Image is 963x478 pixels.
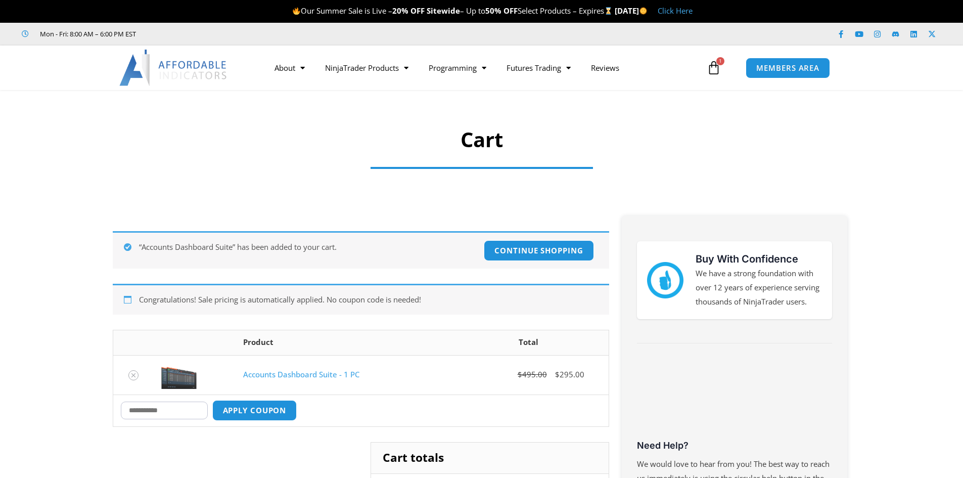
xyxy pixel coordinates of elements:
[147,125,816,154] h1: Cart
[615,6,648,16] strong: [DATE]
[555,369,560,379] span: $
[264,56,315,79] a: About
[113,231,609,269] div: “Accounts Dashboard Suite” has been added to your cart.
[581,56,629,79] a: Reviews
[449,330,609,355] th: Total
[37,28,136,40] span: Mon - Fri: 8:00 AM – 6:00 PM EST
[243,369,359,379] a: Accounts Dashboard Suite - 1 PC
[716,57,724,65] span: 1
[692,53,736,82] a: 1
[637,440,832,451] h3: Need Help?
[212,400,297,421] button: Apply coupon
[315,56,419,79] a: NinjaTrader Products
[696,251,822,267] h3: Buy With Confidence
[518,369,547,379] bdi: 495.00
[292,6,615,16] span: Our Summer Sale is Live – – Up to Select Products – Expires
[485,6,518,16] strong: 50% OFF
[484,240,593,261] a: Continue shopping
[161,361,197,389] img: Screenshot 2024-08-26 155710eeeee | Affordable Indicators – NinjaTrader
[756,64,819,72] span: MEMBERS AREA
[119,50,228,86] img: LogoAI | Affordable Indicators – NinjaTrader
[236,330,448,355] th: Product
[658,6,693,16] a: Click Here
[518,369,522,379] span: $
[392,6,425,16] strong: 20% OFF
[150,29,302,39] iframe: Customer reviews powered by Trustpilot
[293,7,300,15] img: 🔥
[419,56,496,79] a: Programming
[555,369,584,379] bdi: 295.00
[637,361,832,437] iframe: Customer reviews powered by Trustpilot
[639,7,647,15] img: 🌞
[496,56,581,79] a: Futures Trading
[605,7,612,15] img: ⌛
[696,267,822,309] p: We have a strong foundation with over 12 years of experience serving thousands of NinjaTrader users.
[647,262,683,298] img: mark thumbs good 43913 | Affordable Indicators – NinjaTrader
[113,284,609,315] div: Congratulations! Sale pricing is automatically applied. No coupon code is needed!
[746,58,830,78] a: MEMBERS AREA
[128,370,139,380] a: Remove Accounts Dashboard Suite - 1 PC from cart
[371,443,608,474] h2: Cart totals
[264,56,704,79] nav: Menu
[427,6,460,16] strong: Sitewide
